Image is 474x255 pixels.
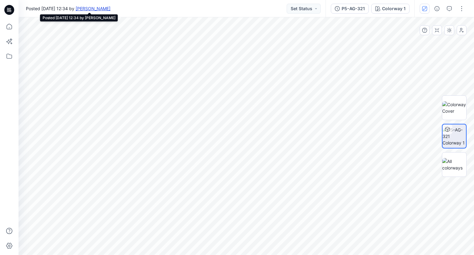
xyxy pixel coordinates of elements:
img: P5-AG-321 Colorway 1 [443,127,466,146]
button: P5-AG-321 [331,4,369,14]
button: Colorway 1 [371,4,410,14]
img: All colorways [442,158,466,171]
a: [PERSON_NAME] [76,6,110,11]
div: P5-AG-321 [342,5,365,12]
div: Colorway 1 [382,5,405,12]
img: Colorway Cover [442,101,466,114]
span: Posted [DATE] 12:34 by [26,5,110,12]
button: Details [432,4,442,14]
